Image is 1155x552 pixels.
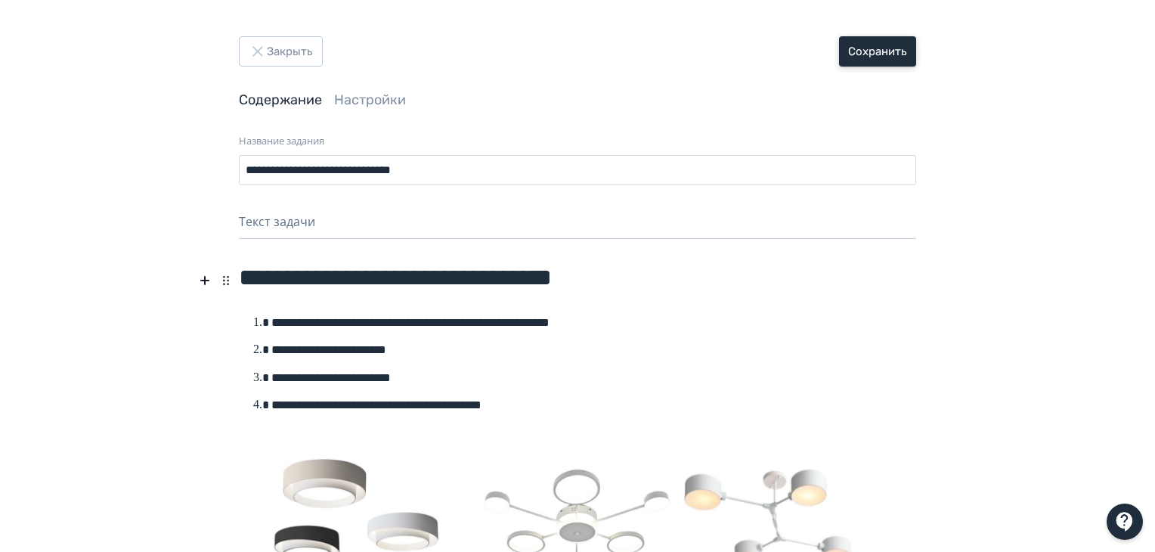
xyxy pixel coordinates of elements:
div: Текст задачи [239,212,916,239]
button: Закрыть [239,36,323,67]
a: Настройки [334,91,406,108]
a: Содержание [239,91,322,108]
button: Сохранить [839,36,916,67]
label: Название задания [239,134,324,149]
